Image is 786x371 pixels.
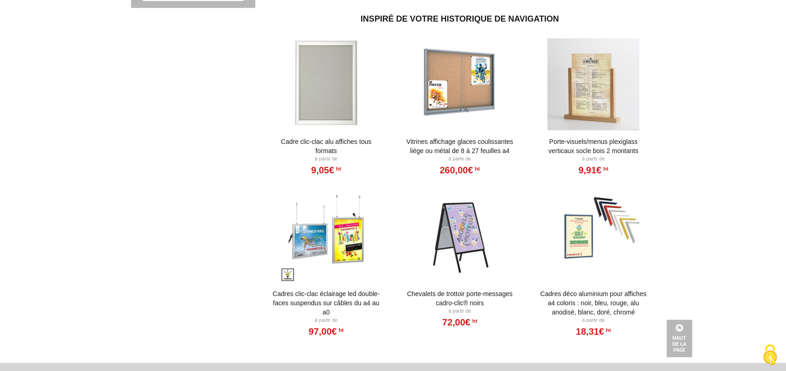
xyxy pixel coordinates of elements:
[337,327,344,333] sup: HT
[537,137,650,155] a: Porte-Visuels/Menus Plexiglass Verticaux Socle Bois 2 Montants
[361,14,559,23] span: Inspiré de votre historique de navigation
[754,340,786,371] button: Cookies (fenêtre modale)
[403,308,516,315] p: À partir de
[270,289,383,317] a: Cadres clic-clac éclairage LED double-faces suspendus sur câbles du A4 au A0
[442,320,477,325] a: 72,00€HT
[440,167,480,173] a: 260,00€HT
[311,167,341,173] a: 9,05€HT
[537,155,650,163] p: À partir de
[758,343,781,366] img: Cookies (fenêtre modale)
[473,166,480,172] sup: HT
[403,137,516,155] a: Vitrines affichage glaces coulissantes liège ou métal de 8 à 27 feuilles A4
[270,155,383,163] p: À partir de
[270,137,383,155] a: Cadre Clic-Clac Alu affiches tous formats
[666,320,692,357] a: Haut de la page
[576,329,611,334] a: 18,31€HT
[403,289,516,308] a: Chevalets de trottoir porte-messages Cadro-Clic® Noirs
[537,289,650,317] a: Cadres déco aluminium pour affiches A4 Coloris : Noir, bleu, rouge, alu anodisé, blanc, doré, chromé
[403,155,516,163] p: À partir de
[309,329,344,334] a: 97,00€HT
[334,166,341,172] sup: HT
[270,317,383,324] p: À partir de
[604,327,611,333] sup: HT
[578,167,608,173] a: 9,91€HT
[601,166,608,172] sup: HT
[470,318,477,324] sup: HT
[537,317,650,324] p: À partir de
